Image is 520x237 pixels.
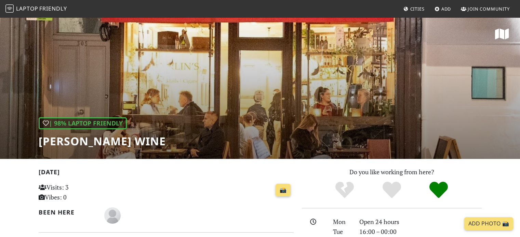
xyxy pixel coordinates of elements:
[39,182,118,202] p: Visits: 3 Vibes: 0
[355,217,486,227] div: Open 24 hours
[415,181,462,199] div: Definitely!
[104,211,121,219] span: Ben S
[39,117,127,129] div: | 98% Laptop Friendly
[432,3,454,15] a: Add
[401,3,427,15] a: Cities
[104,207,121,224] img: blank-535327c66bd565773addf3077783bbfce4b00ec00e9fd257753287c682c7fa38.png
[276,184,291,197] a: 📸
[329,227,355,237] div: Tue
[329,217,355,227] div: Mon
[441,6,451,12] span: Add
[458,3,512,15] a: Join Community
[321,181,368,199] div: No
[355,227,486,237] div: 16:00 – 00:00
[302,167,482,177] p: Do you like working from here?
[16,5,38,12] span: Laptop
[368,181,415,199] div: Yes
[39,168,294,178] h2: [DATE]
[464,217,513,230] a: Add Photo 📸
[39,5,67,12] span: Friendly
[39,135,166,148] h1: [PERSON_NAME] Wine
[468,6,510,12] span: Join Community
[39,209,96,216] h2: Been here
[410,6,425,12] span: Cities
[5,4,14,13] img: LaptopFriendly
[5,3,67,15] a: LaptopFriendly LaptopFriendly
